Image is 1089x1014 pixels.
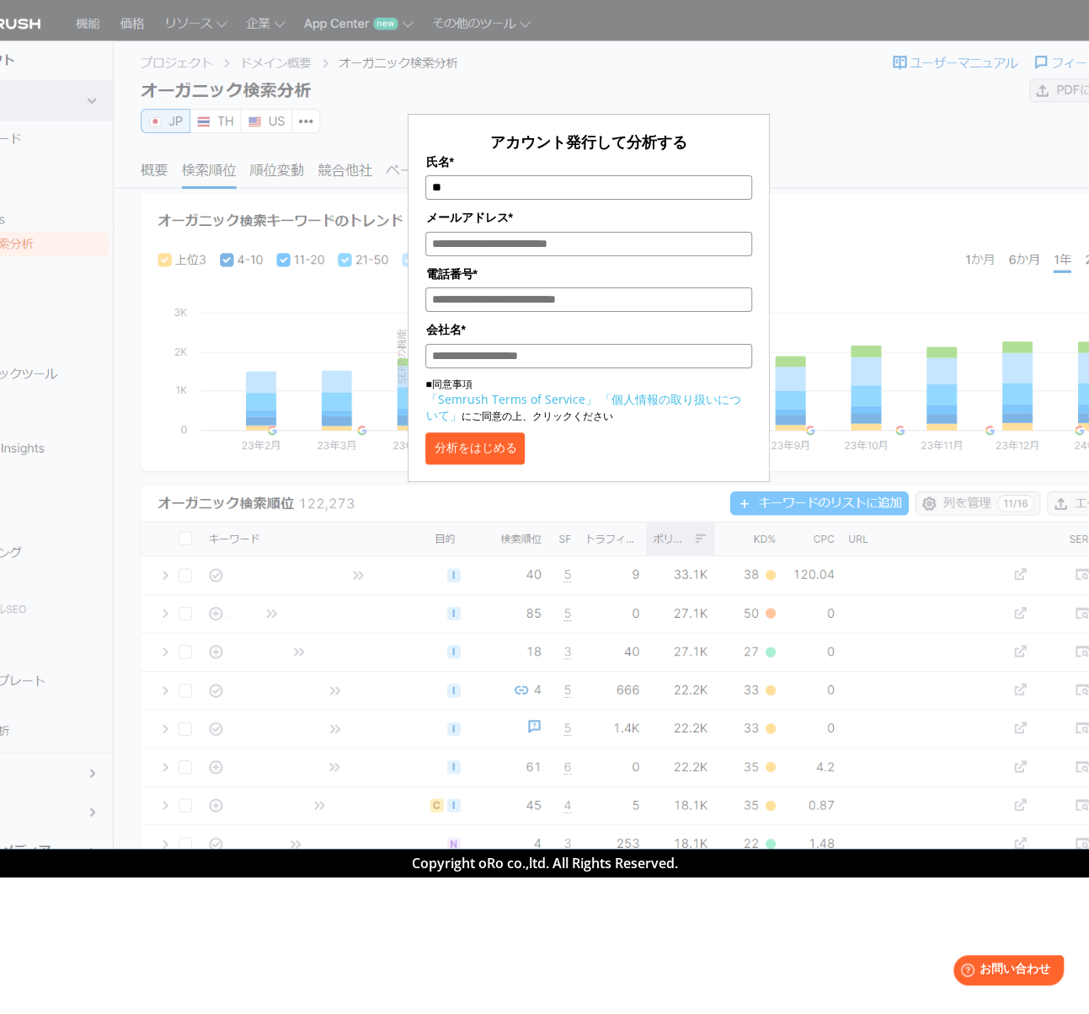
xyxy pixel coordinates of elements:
[425,208,751,227] label: メールアドレス*
[425,265,751,283] label: 電話番号*
[425,391,596,407] a: 「Semrush Terms of Service」
[425,432,525,464] button: 分析をはじめる
[490,131,687,152] span: アカウント発行して分析する
[412,854,678,872] span: Copyright oRo co.,ltd. All Rights Reserved.
[425,377,751,424] p: ■同意事項 にご同意の上、クリックください
[939,948,1070,995] iframe: Help widget launcher
[425,391,740,423] a: 「個人情報の取り扱いについて」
